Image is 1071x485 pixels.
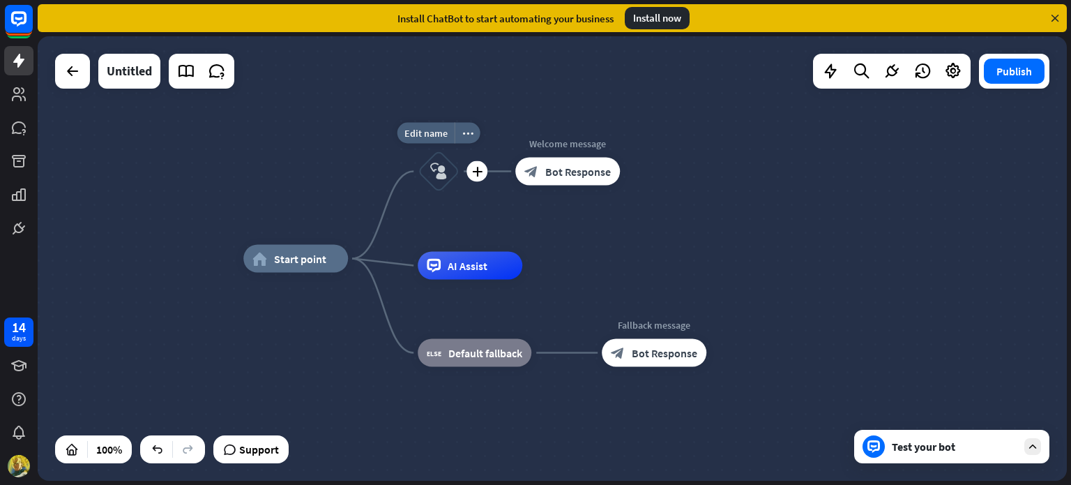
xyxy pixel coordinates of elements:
div: Install now [625,7,690,29]
i: plus [472,167,483,177]
span: Bot Response [545,165,611,179]
div: 100% [92,438,126,461]
div: 14 [12,321,26,334]
span: Edit name [404,127,448,140]
div: days [12,334,26,343]
div: Install ChatBot to start automating your business [397,12,614,25]
i: block_bot_response [524,165,538,179]
button: Open LiveChat chat widget [11,6,53,47]
span: Support [239,438,279,461]
i: home_2 [252,252,267,266]
i: block_bot_response [611,346,625,360]
button: Publish [984,59,1045,84]
span: Bot Response [632,346,697,360]
div: Untitled [107,54,152,89]
span: Start point [274,252,326,266]
a: 14 days [4,318,33,347]
span: Default fallback [448,346,522,360]
span: AI Assist [448,259,487,273]
div: Test your bot [892,440,1017,454]
i: more_horiz [462,128,473,138]
i: block_fallback [427,346,441,360]
div: Welcome message [505,137,630,151]
i: block_user_input [430,163,447,180]
div: Fallback message [591,318,717,332]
